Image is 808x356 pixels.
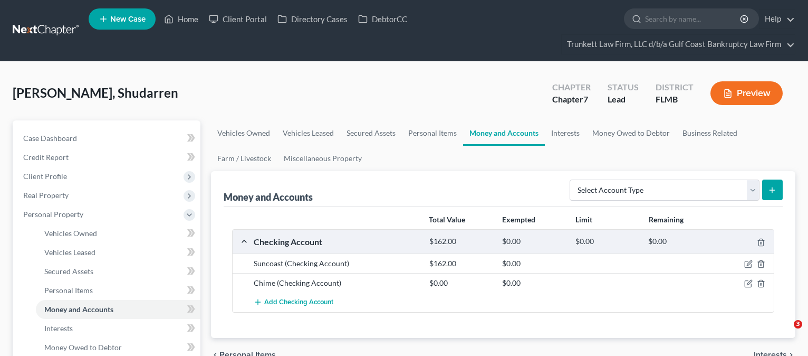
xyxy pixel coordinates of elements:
input: Search by name... [645,9,742,29]
div: $162.00 [424,237,497,247]
span: Case Dashboard [23,134,77,143]
div: $0.00 [497,258,570,269]
span: [PERSON_NAME], Shudarren [13,85,178,100]
span: 3 [794,320,802,329]
button: Preview [710,81,783,105]
a: Secured Assets [36,262,200,281]
span: Credit Report [23,153,69,162]
a: Client Portal [204,10,272,29]
strong: Exempted [502,215,535,224]
span: Personal Property [23,210,83,219]
iframe: Intercom live chat [772,320,797,345]
span: Vehicles Leased [44,248,95,257]
div: Checking Account [248,236,424,247]
strong: Remaining [649,215,684,224]
span: New Case [110,15,146,23]
div: Lead [608,93,639,106]
div: $0.00 [497,278,570,288]
a: Money Owed to Debtor [586,120,676,146]
a: Help [759,10,795,29]
span: Interests [44,324,73,333]
span: Money Owed to Debtor [44,343,122,352]
a: Personal Items [402,120,463,146]
span: Money and Accounts [44,305,113,314]
a: Credit Report [15,148,200,167]
div: Money and Accounts [224,191,313,203]
div: $0.00 [570,237,643,247]
a: Vehicles Owned [211,120,276,146]
a: Directory Cases [272,10,353,29]
span: Personal Items [44,286,93,295]
div: $0.00 [497,237,570,247]
a: Farm / Livestock [211,146,277,171]
a: DebtorCC [353,10,412,29]
a: Vehicles Leased [276,120,340,146]
div: $0.00 [643,237,716,247]
a: Money and Accounts [36,300,200,319]
span: Add Checking Account [264,298,333,307]
a: Case Dashboard [15,129,200,148]
div: District [656,81,694,93]
strong: Limit [575,215,592,224]
a: Money and Accounts [463,120,545,146]
div: $0.00 [424,278,497,288]
a: Home [159,10,204,29]
span: Secured Assets [44,267,93,276]
button: Add Checking Account [254,293,333,312]
a: Miscellaneous Property [277,146,368,171]
span: Vehicles Owned [44,229,97,238]
a: Vehicles Leased [36,243,200,262]
div: Chapter [552,93,591,106]
a: Personal Items [36,281,200,300]
a: Trunkett Law Firm, LLC d/b/a Gulf Coast Bankruptcy Law Firm [562,35,795,54]
div: Suncoast (Checking Account) [248,258,424,269]
div: Chapter [552,81,591,93]
a: Secured Assets [340,120,402,146]
span: Client Profile [23,172,67,181]
a: Interests [36,319,200,338]
div: $162.00 [424,258,497,269]
strong: Total Value [429,215,465,224]
div: FLMB [656,93,694,106]
a: Vehicles Owned [36,224,200,243]
span: 7 [583,94,588,104]
div: Chime (Checking Account) [248,278,424,288]
a: Business Related [676,120,744,146]
a: Interests [545,120,586,146]
span: Real Property [23,191,69,200]
div: Status [608,81,639,93]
